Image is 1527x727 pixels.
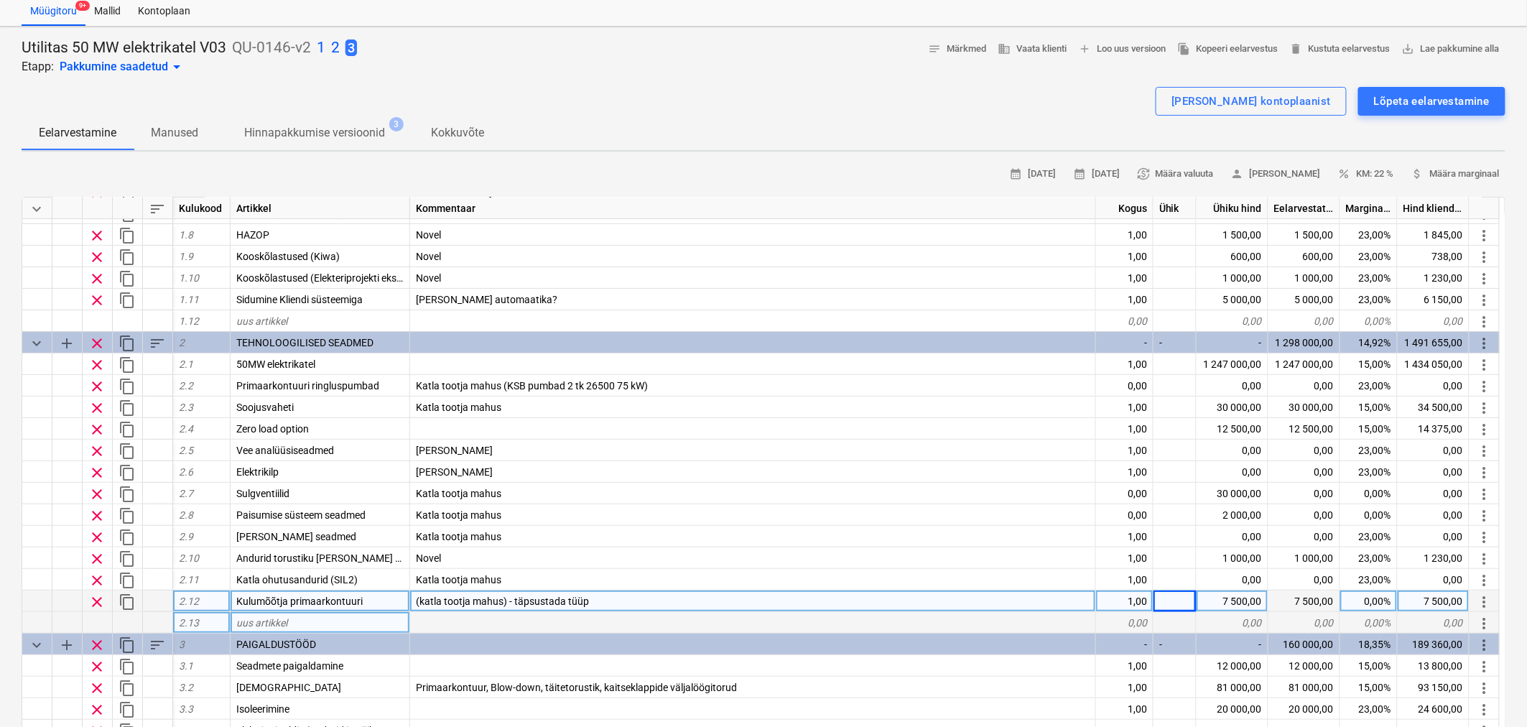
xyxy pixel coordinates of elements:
span: Rohkem toiminguid [1476,313,1493,330]
span: calendar_month [1009,167,1022,180]
span: 2.3 [179,402,193,413]
span: 1.10 [179,272,199,284]
span: 2.7 [179,488,193,499]
div: 7 500,00 [1268,591,1340,612]
span: Rohkem toiminguid [1476,680,1493,697]
span: Sorteeri read kategooriasiseselt [149,335,166,352]
span: Primaarkontuuri ringluspumbad [236,380,379,392]
div: 0,00 [1268,612,1340,634]
span: Dubleeri rida [119,205,136,223]
span: Eemalda rida [88,205,106,223]
span: Eemalda rida [88,270,106,287]
span: Vaata klienti [998,41,1067,57]
span: Rohkem toiminguid [1476,464,1493,481]
div: 1,00 [1096,397,1154,418]
span: Rohkem toiminguid [1476,292,1493,309]
p: QU-0146-v2 [232,38,311,58]
span: Dubleeri rida [119,680,136,697]
span: Rohkem toiminguid [1476,550,1493,568]
span: Kooskõlastused (Kiwa) [236,251,340,262]
div: 12 500,00 [1268,418,1340,440]
div: 1,00 [1096,418,1154,440]
span: Eemalda rida [88,550,106,568]
div: 15,00% [1340,397,1398,418]
span: Dubleeri rida [119,443,136,460]
div: 738,00 [1398,246,1470,267]
div: - [1096,332,1154,353]
button: Kopeeri eelarvestus [1172,38,1284,60]
div: 1 500,00 [1268,224,1340,246]
div: 20 000,00 [1197,698,1268,720]
div: 0,00 [1197,310,1268,332]
div: 189 360,00 [1398,634,1470,655]
span: arrow_drop_down [168,58,185,75]
div: 1,00 [1096,224,1154,246]
span: Katla tootja [416,445,493,456]
span: 3 [389,117,404,131]
span: Lisa reale alamkategooria [58,335,75,352]
span: Ahenda kategooria [28,335,45,352]
span: Katla tootja mahus (KSB pumbad 2 tk 26500 75 kW) [416,380,648,392]
span: Eemalda rida [88,421,106,438]
span: Rohkem toiminguid [1476,572,1493,589]
p: 1 [317,38,325,58]
span: Rohkem toiminguid [1476,227,1493,244]
div: 1 230,00 [1398,267,1470,289]
span: 2.4 [179,423,193,435]
span: Eemalda rida [88,249,106,266]
span: Sorteeri read kategooriasiseselt [149,636,166,654]
div: 0,00% [1340,612,1398,634]
span: Rohkem toiminguid [1476,529,1493,546]
div: 34 500,00 [1398,397,1470,418]
span: Rohkem toiminguid [1476,507,1493,524]
div: 1,00 [1096,246,1154,267]
div: 1 000,00 [1197,547,1268,569]
div: 1,00 [1096,353,1154,375]
p: Utilitas 50 MW elektrikatel V03 [22,38,226,58]
span: Dubleeri rida [119,464,136,481]
span: Dubleeri rida [119,270,136,287]
span: Eemalda rida [88,227,106,244]
div: 1 434 050,00 [1398,353,1470,375]
span: Lisa reale alamkategooria [58,636,75,654]
div: 0,00 [1268,504,1340,526]
span: currency_exchange [1137,167,1150,180]
span: Soojusvaheti [236,402,294,413]
span: file_copy [1178,42,1191,55]
p: Eelarvestamine [39,124,116,142]
div: Lõpeta eelarvestamine [1374,92,1490,111]
div: 1 845,00 [1398,224,1470,246]
div: 23,00% [1340,526,1398,547]
span: Katla tootja [416,466,493,478]
span: Eemalda rida [88,486,106,503]
div: 0,00% [1340,483,1398,504]
span: Dubleeri rida [119,572,136,589]
span: Eemalda rida [88,572,106,589]
span: Rohkem toiminguid [1476,356,1493,374]
div: Kogus [1096,198,1154,219]
div: 1,00 [1096,526,1154,547]
div: 15,00% [1340,677,1398,698]
div: 23,00% [1340,547,1398,569]
div: 93 150,00 [1398,677,1470,698]
div: 81 000,00 [1197,677,1268,698]
span: Eemalda rida [88,443,106,460]
div: 0,00 [1197,612,1268,634]
span: Kustuta eelarvestus [1290,41,1391,57]
div: 18,35% [1340,634,1398,655]
div: 1 491 655,00 [1398,332,1470,353]
span: Eemalda rida [88,378,106,395]
span: Eemalda rida [88,356,106,374]
span: 2.1 [179,358,193,370]
div: 0,00 [1268,375,1340,397]
span: Rohkem toiminguid [1476,335,1493,352]
div: Kulukood [173,198,231,219]
div: Kommentaar [410,198,1096,219]
div: 2 000,00 [1197,504,1268,526]
span: Dubleeri rida [119,593,136,611]
span: 3 [345,40,357,56]
span: Rohkem toiminguid [1476,486,1493,503]
button: Märkmed [922,38,992,60]
span: Dubleeri rida [119,421,136,438]
div: 0,00 [1096,612,1154,634]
